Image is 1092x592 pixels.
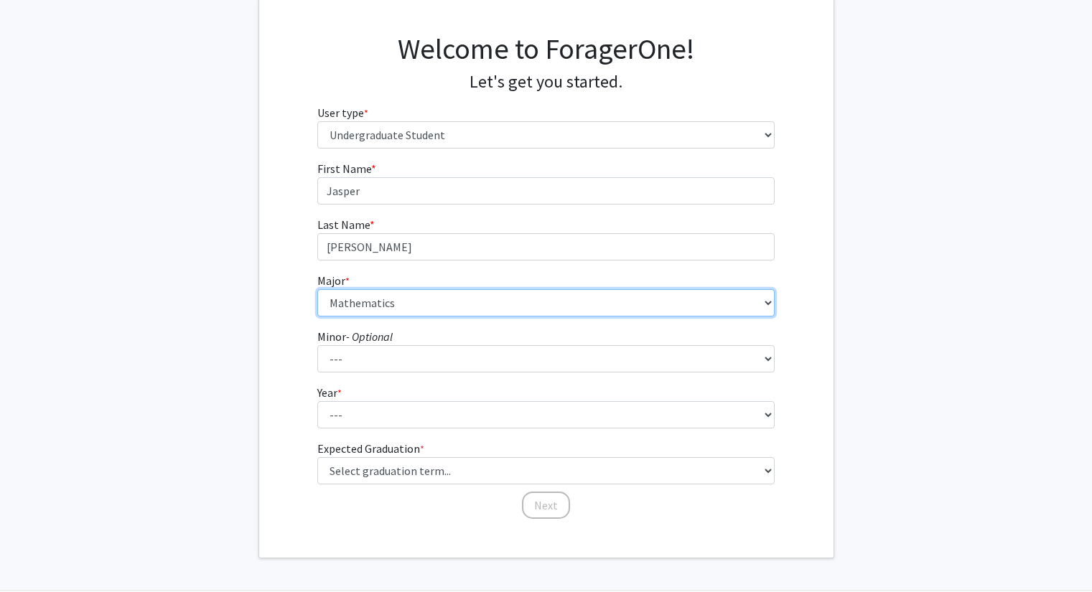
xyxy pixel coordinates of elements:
label: Minor [317,328,393,345]
label: Expected Graduation [317,440,424,457]
i: - Optional [346,329,393,344]
label: User type [317,104,368,121]
h4: Let's get you started. [317,72,775,93]
label: Major [317,272,350,289]
iframe: Chat [11,527,61,581]
span: First Name [317,161,371,176]
label: Year [317,384,342,401]
button: Next [522,492,570,519]
span: Last Name [317,217,370,232]
h1: Welcome to ForagerOne! [317,32,775,66]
